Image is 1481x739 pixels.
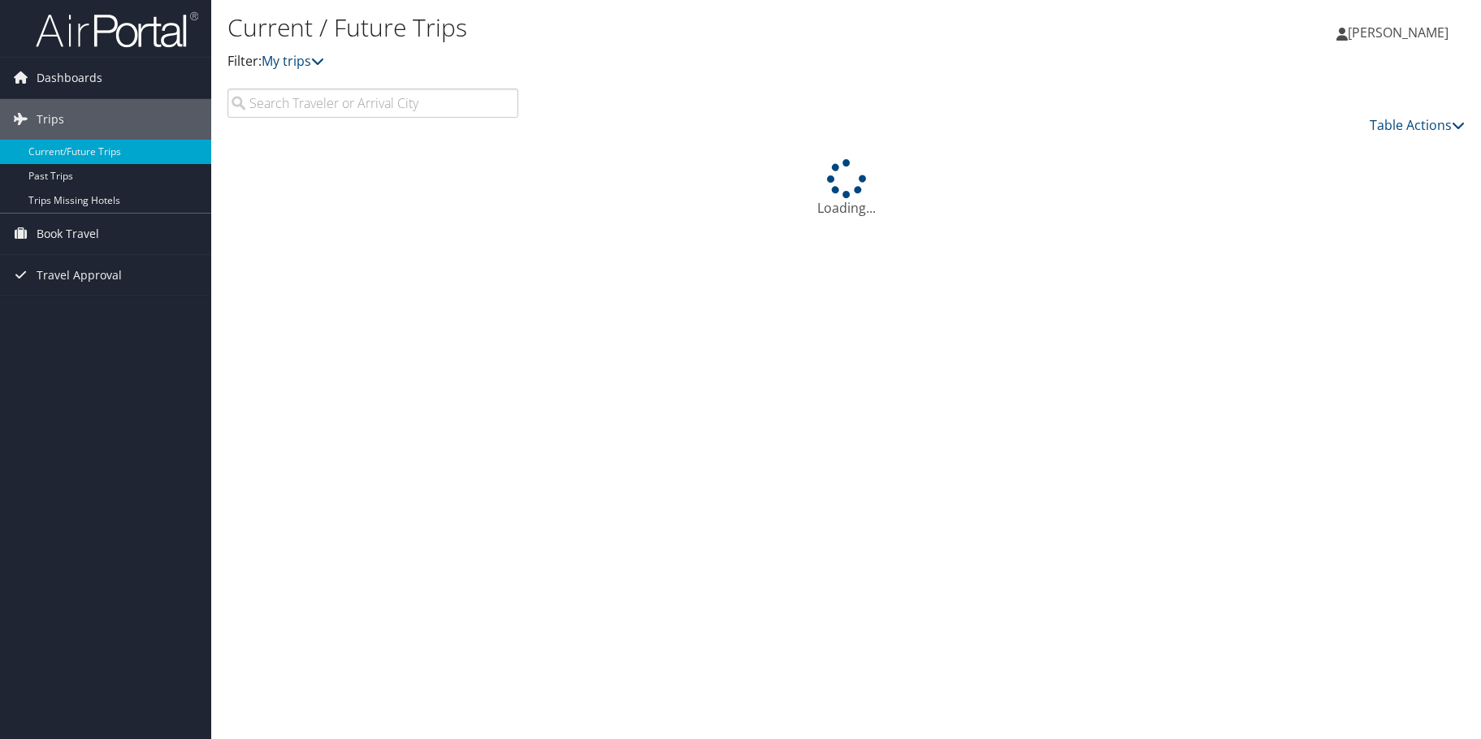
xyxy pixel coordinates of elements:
span: Travel Approval [37,255,122,296]
div: Loading... [227,159,1465,218]
span: Book Travel [37,214,99,254]
span: [PERSON_NAME] [1348,24,1449,41]
img: airportal-logo.png [36,11,198,49]
input: Search Traveler or Arrival City [227,89,518,118]
a: My trips [262,52,324,70]
h1: Current / Future Trips [227,11,1052,45]
a: Table Actions [1370,116,1465,134]
p: Filter: [227,51,1052,72]
span: Trips [37,99,64,140]
a: [PERSON_NAME] [1336,8,1465,57]
span: Dashboards [37,58,102,98]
